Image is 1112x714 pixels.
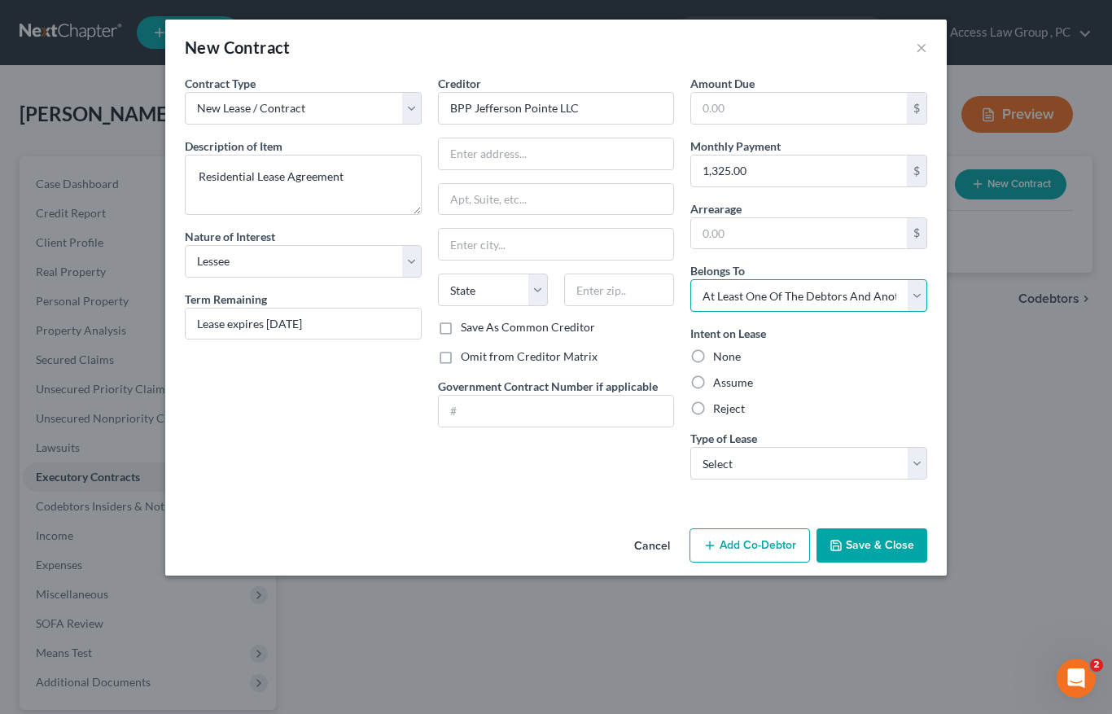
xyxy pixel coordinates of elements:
div: New Contract [185,36,291,59]
button: × [916,37,927,57]
label: Monthly Payment [690,138,781,155]
input: Search creditor by name... [438,92,675,125]
div: $ [907,218,926,249]
label: Assume [713,375,753,391]
label: Reject [713,401,745,417]
label: Omit from Creditor Matrix [461,348,598,365]
div: $ [907,93,926,124]
input: 0.00 [691,218,907,249]
label: Contract Type [185,75,256,92]
span: Belongs To [690,264,745,278]
label: Save As Common Creditor [461,319,595,335]
input: Apt, Suite, etc... [439,184,674,215]
label: Intent on Lease [690,325,766,342]
label: Term Remaining [185,291,267,308]
label: Government Contract Number if applicable [438,378,658,395]
button: Add Co-Debtor [690,528,810,563]
div: $ [907,156,926,186]
span: Description of Item [185,139,282,153]
label: Nature of Interest [185,228,275,245]
span: Creditor [438,77,481,90]
span: Type of Lease [690,431,757,445]
input: Enter address... [439,138,674,169]
input: Enter zip.. [564,274,674,306]
label: None [713,348,741,365]
input: # [439,396,674,427]
input: 0.00 [691,156,907,186]
span: 2 [1090,659,1103,672]
button: Cancel [621,530,683,563]
iframe: Intercom live chat [1057,659,1096,698]
button: Save & Close [816,528,927,563]
label: Arrearage [690,200,742,217]
label: Amount Due [690,75,755,92]
input: Enter city... [439,229,674,260]
input: 0.00 [691,93,907,124]
input: -- [186,309,421,339]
